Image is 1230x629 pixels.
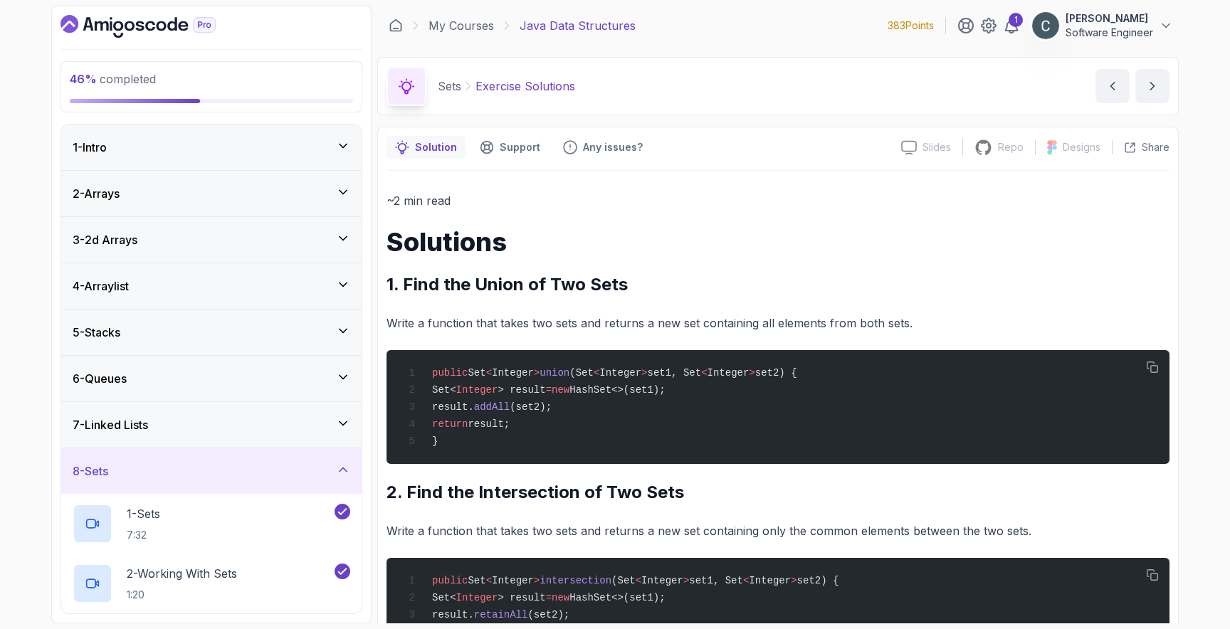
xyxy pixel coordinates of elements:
span: set2) { [797,575,839,586]
span: addAll [474,401,510,413]
span: Set [468,367,485,379]
span: < [594,367,599,379]
span: union [540,367,569,379]
span: } [432,435,438,447]
button: 5-Stacks [61,310,362,355]
span: completed [70,72,156,86]
h3: 6 - Queues [73,370,127,387]
span: > result [498,592,545,603]
span: Set [468,575,485,586]
h1: Solutions [387,228,1169,256]
span: > [641,367,647,379]
p: Support [500,140,540,154]
span: > [534,575,540,586]
span: > [534,367,540,379]
a: My Courses [429,17,494,34]
span: intersection [540,575,611,586]
p: Sets [438,78,461,95]
button: 8-Sets [61,448,362,494]
span: return [432,418,468,430]
span: Integer [456,592,498,603]
button: 6-Queues [61,356,362,401]
span: > [683,575,689,586]
p: Write a function that takes two sets and returns a new set containing only the common elements be... [387,521,1169,541]
span: > [749,367,755,379]
p: Write a function that takes two sets and returns a new set containing all elements from both sets. [387,313,1169,333]
span: (set2); [510,401,552,413]
span: set1, Set [689,575,743,586]
span: public [432,575,468,586]
button: 2-Arrays [61,171,362,216]
p: Designs [1063,140,1100,154]
span: Integer [456,384,498,396]
span: Integer [749,575,791,586]
span: Integer [641,575,683,586]
button: 4-Arraylist [61,263,362,309]
p: 7:32 [127,528,160,542]
a: Dashboard [389,18,403,33]
p: Java Data Structures [520,17,636,34]
span: public [432,367,468,379]
span: result. [432,401,474,413]
img: user profile image [1032,12,1059,39]
p: ~2 min read [387,191,1169,211]
p: Share [1142,140,1169,154]
span: Integer [492,575,534,586]
span: set2) { [755,367,797,379]
p: Exercise Solutions [475,78,575,95]
span: 46 % [70,72,97,86]
span: (Set [611,575,636,586]
button: user profile image[PERSON_NAME]Software Engineer [1031,11,1173,40]
p: Slides [922,140,951,154]
h3: 2 - Arrays [73,185,120,202]
span: new [552,384,569,396]
button: previous content [1095,69,1130,103]
button: Support button [471,136,549,159]
button: 3-2d Arrays [61,217,362,263]
p: Repo [998,140,1024,154]
span: Set< [432,384,456,396]
p: Software Engineer [1066,26,1153,40]
span: = [546,592,552,603]
p: Solution [415,140,457,154]
a: Dashboard [61,15,248,38]
span: = [546,384,552,396]
div: 1 [1009,13,1023,27]
h2: 2. Find the Intersection of Two Sets [387,481,1169,504]
span: HashSet<>(set1); [569,592,665,603]
h3: 5 - Stacks [73,324,120,341]
h3: 8 - Sets [73,462,108,480]
button: Feedback button [554,136,651,159]
span: result; [468,418,510,430]
span: < [743,575,749,586]
span: < [636,575,641,586]
span: set1, Set [648,367,702,379]
button: next content [1135,69,1169,103]
span: < [701,367,707,379]
a: 1 [1003,17,1020,34]
span: Integer [708,367,750,379]
button: Share [1112,140,1169,154]
span: Integer [492,367,534,379]
span: < [486,367,492,379]
span: retainAll [474,609,528,620]
button: 7-Linked Lists [61,402,362,448]
p: Any issues? [583,140,643,154]
button: notes button [387,136,466,159]
span: HashSet<>(set1); [569,384,665,396]
h3: 4 - Arraylist [73,277,129,295]
h3: 7 - Linked Lists [73,416,148,433]
p: 1 - Sets [127,505,160,522]
span: Set< [432,592,456,603]
span: Integer [599,367,641,379]
button: 2-Working With Sets1:20 [73,564,350,603]
span: (Set [569,367,594,379]
button: 1-Sets7:32 [73,504,350,544]
span: new [552,592,569,603]
span: > result [498,384,545,396]
h3: 3 - 2d Arrays [73,231,137,248]
h2: 1. Find the Union of Two Sets [387,273,1169,296]
span: (set2); [527,609,569,620]
span: < [486,575,492,586]
p: 1:20 [127,588,237,602]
